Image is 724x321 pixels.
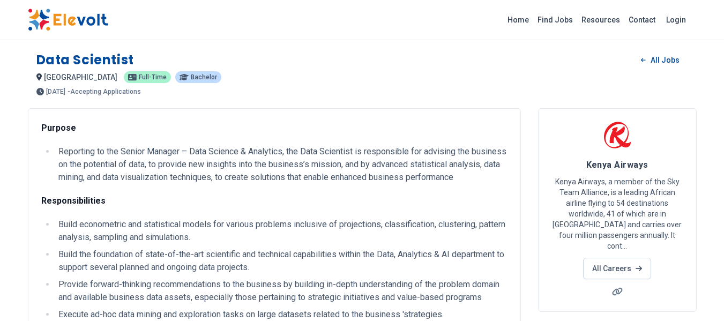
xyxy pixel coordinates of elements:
a: All Careers [583,258,651,279]
span: Full-time [139,74,167,80]
span: [GEOGRAPHIC_DATA] [44,73,117,81]
h1: Data Scientist [36,51,134,69]
a: Contact [624,11,660,28]
li: Build the foundation of state-of-the-art scientific and technical capabilities within the Data, A... [55,248,507,274]
img: Kenya Airways [604,122,631,148]
p: Kenya Airways, a member of the Sky Team Alliance, is a leading African airline flying to 54 desti... [551,176,683,251]
li: Reporting to the Senior Manager – Data Science & Analytics, the Data Scientist is responsible for... [55,145,507,184]
strong: Responsibilities [41,196,106,206]
span: Kenya Airways [586,160,648,170]
a: Login [660,9,692,31]
li: Execute ad-hoc data mining and exploration tasks on large datasets related to the business 'strat... [55,308,507,321]
span: Bachelor [191,74,217,80]
li: Provide forward-thinking recommendations to the business by building in-depth understanding of th... [55,278,507,304]
span: [DATE] [46,88,65,95]
a: All Jobs [632,52,688,68]
a: Resources [577,11,624,28]
p: - Accepting Applications [68,88,141,95]
strong: Purpose [41,123,76,133]
a: Find Jobs [533,11,577,28]
img: Elevolt [28,9,108,31]
a: Home [503,11,533,28]
li: Build econometric and statistical models for various problems inclusive of projections, classific... [55,218,507,244]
